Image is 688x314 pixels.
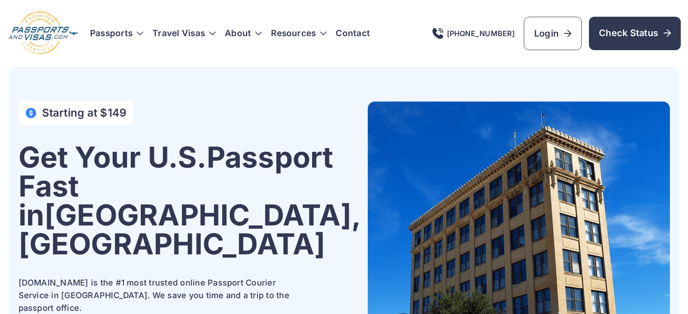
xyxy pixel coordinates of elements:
[90,29,143,38] h3: Passports
[524,17,582,50] a: Login
[534,27,571,40] span: Login
[19,143,361,258] h1: Get Your U.S. Passport Fast in [GEOGRAPHIC_DATA], [GEOGRAPHIC_DATA]
[336,29,370,38] a: Contact
[7,11,79,56] img: Logo
[271,29,327,38] h3: Resources
[152,29,216,38] h3: Travel Visas
[42,107,127,119] h4: Starting at $149
[432,28,515,39] a: [PHONE_NUMBER]
[225,29,251,38] a: About
[599,27,671,39] span: Check Status
[589,17,681,50] a: Check Status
